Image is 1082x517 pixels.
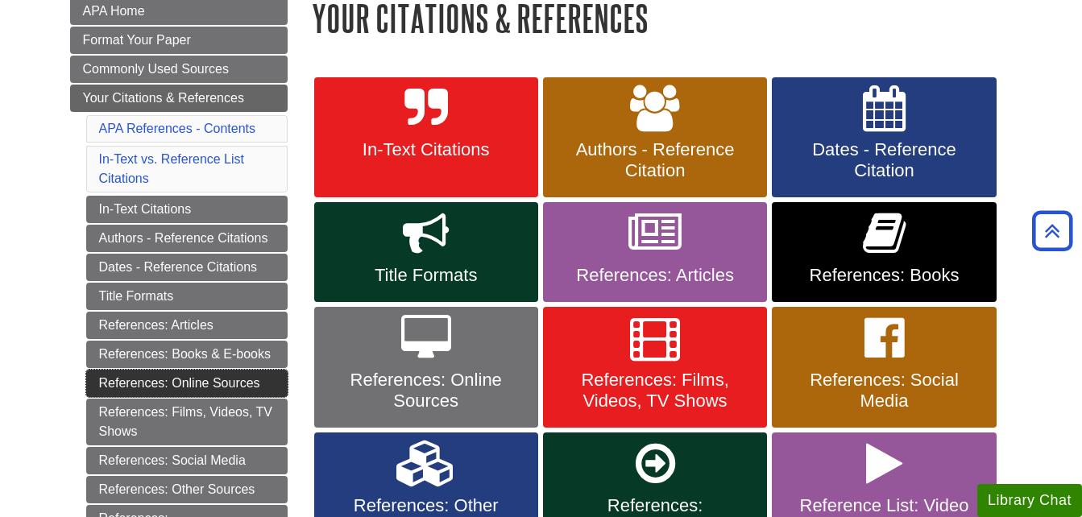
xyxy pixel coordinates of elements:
[555,265,755,286] span: References: Articles
[772,77,996,198] a: Dates - Reference Citation
[70,85,288,112] a: Your Citations & References
[86,312,288,339] a: References: Articles
[86,254,288,281] a: Dates - Reference Citations
[86,196,288,223] a: In-Text Citations
[977,484,1082,517] button: Library Chat
[86,341,288,368] a: References: Books & E-books
[70,27,288,54] a: Format Your Paper
[83,91,244,105] span: Your Citations & References
[86,447,288,474] a: References: Social Media
[772,307,996,428] a: References: Social Media
[314,307,538,428] a: References: Online Sources
[555,139,755,181] span: Authors - Reference Citation
[314,202,538,302] a: Title Formats
[543,307,767,428] a: References: Films, Videos, TV Shows
[86,399,288,445] a: References: Films, Videos, TV Shows
[543,202,767,302] a: References: Articles
[83,4,145,18] span: APA Home
[99,152,245,185] a: In-Text vs. Reference List Citations
[772,202,996,302] a: References: Books
[784,370,984,412] span: References: Social Media
[784,139,984,181] span: Dates - Reference Citation
[326,265,526,286] span: Title Formats
[543,77,767,198] a: Authors - Reference Citation
[83,33,191,47] span: Format Your Paper
[86,283,288,310] a: Title Formats
[70,56,288,83] a: Commonly Used Sources
[83,62,229,76] span: Commonly Used Sources
[555,370,755,412] span: References: Films, Videos, TV Shows
[99,122,255,135] a: APA References - Contents
[86,225,288,252] a: Authors - Reference Citations
[86,370,288,397] a: References: Online Sources
[326,139,526,160] span: In-Text Citations
[86,476,288,503] a: References: Other Sources
[784,265,984,286] span: References: Books
[326,370,526,412] span: References: Online Sources
[1026,220,1078,242] a: Back to Top
[314,77,538,198] a: In-Text Citations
